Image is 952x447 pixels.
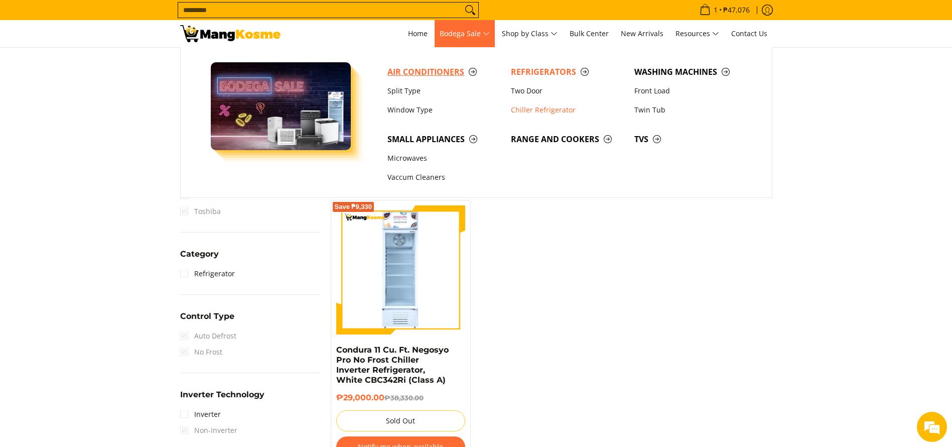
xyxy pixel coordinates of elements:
span: TVs [634,133,748,146]
a: Condura 11 Cu. Ft. Negosyo Pro No Frost Chiller Inverter Refrigerator, White CBC342Ri (Class A) [336,345,449,385]
img: Bodega Sale [211,62,351,150]
span: Inverter Technology [180,391,264,399]
summary: Open [180,312,234,328]
h6: ₱29,000.00 [336,393,466,403]
button: Sold Out [336,410,466,431]
div: Minimize live chat window [165,5,189,29]
textarea: Type your message and hit 'Enter' [5,274,191,309]
a: Resources [670,20,724,47]
a: Refrigerators [506,62,629,81]
a: Home [403,20,433,47]
a: Washing Machines [629,62,753,81]
a: New Arrivals [616,20,668,47]
span: Air Conditioners [387,66,501,78]
span: Auto Defrost [180,328,236,344]
span: Shop by Class [502,28,558,40]
span: Save ₱9,330 [335,204,372,210]
span: Bodega Sale [440,28,490,40]
a: Front Load [629,81,753,100]
span: Bulk Center [570,29,609,38]
span: ₱47,076 [722,7,751,14]
span: Category [180,250,219,258]
a: Two Door [506,81,629,100]
span: Non-Inverter [180,422,237,438]
span: Home [408,29,428,38]
img: Condura 11 Cu. Ft. Negosyo Pro No Frost Chiller Inverter Refrigerator, White CBC342Ri (Class A) [336,205,466,335]
span: New Arrivals [621,29,663,38]
div: Chat with us now [52,56,169,69]
a: Refrigerator [180,266,235,282]
a: Bodega Sale [435,20,495,47]
a: Window Type [382,100,506,120]
img: Bodega Sale Refrigerator l Mang Kosme: Home Appliances Warehouse Sale Chiller Refrigerator [180,25,281,42]
a: Chiller Refrigerator [506,100,629,120]
button: Search [462,3,478,18]
span: Resources [675,28,719,40]
span: Refrigerators [511,66,624,78]
span: Contact Us [731,29,767,38]
span: No Frost [180,344,222,360]
span: Small Appliances [387,133,501,146]
span: Washing Machines [634,66,748,78]
span: We're online! [58,127,139,228]
span: • [697,5,753,16]
a: TVs [629,130,753,149]
a: Range and Cookers [506,130,629,149]
del: ₱38,330.00 [384,394,424,402]
a: Split Type [382,81,506,100]
span: Control Type [180,312,234,320]
a: Contact Us [726,20,772,47]
span: 1 [712,7,719,14]
a: Vaccum Cleaners [382,168,506,187]
a: Twin Tub [629,100,753,120]
span: Range and Cookers [511,133,624,146]
summary: Open [180,250,219,266]
span: Toshiba [180,203,221,219]
a: Small Appliances [382,130,506,149]
a: Air Conditioners [382,62,506,81]
a: Inverter [180,406,221,422]
a: Microwaves [382,149,506,168]
nav: Main Menu [291,20,772,47]
a: Shop by Class [497,20,563,47]
summary: Open [180,391,264,406]
a: Bulk Center [565,20,614,47]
